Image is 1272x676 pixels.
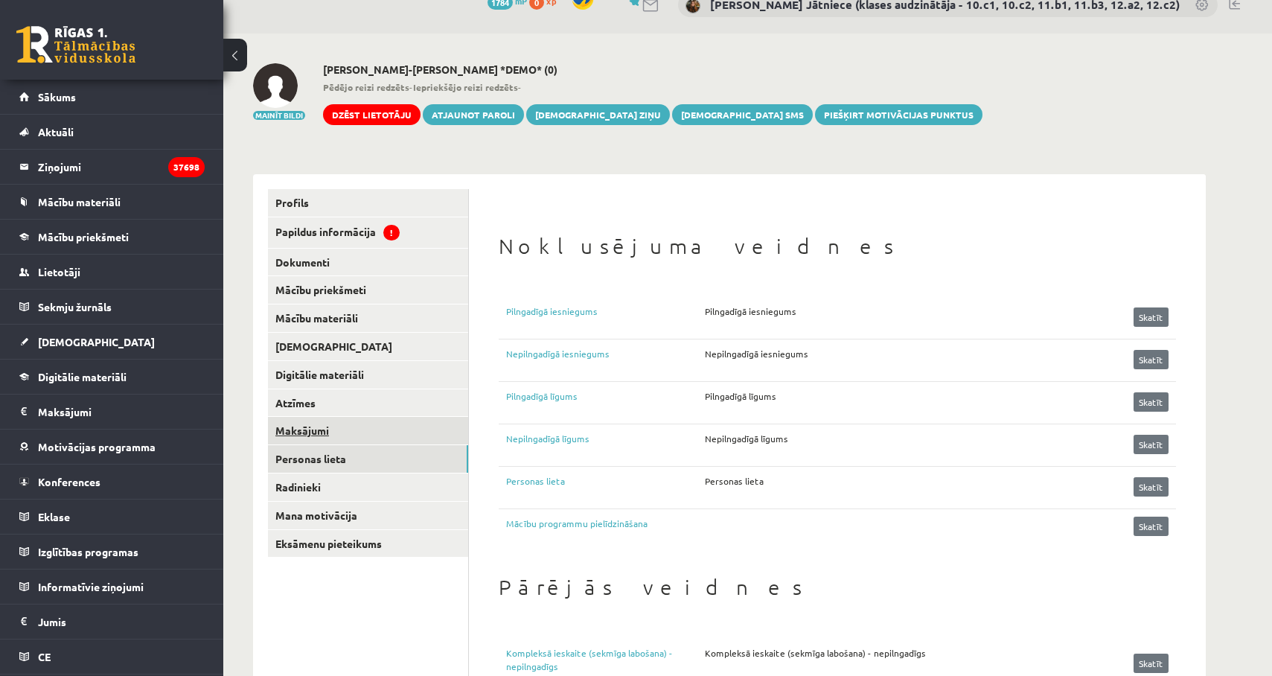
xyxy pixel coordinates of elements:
[413,81,518,93] b: Iepriekšējo reizi redzēts
[19,185,205,219] a: Mācību materiāli
[38,545,138,558] span: Izglītības programas
[526,104,670,125] a: [DEMOGRAPHIC_DATA] ziņu
[38,580,144,593] span: Informatīvie ziņojumi
[38,335,155,348] span: [DEMOGRAPHIC_DATA]
[19,115,205,149] a: Aktuāli
[705,304,796,318] p: Pilngadīgā iesniegums
[19,535,205,569] a: Izglītības programas
[323,104,421,125] a: Dzēst lietotāju
[168,157,205,177] i: 37698
[268,361,468,389] a: Digitālie materiāli
[506,304,705,327] a: Pilngadīgā iesniegums
[19,570,205,604] a: Informatīvie ziņojumi
[19,395,205,429] a: Maksājumi
[268,276,468,304] a: Mācību priekšmeti
[506,474,705,497] a: Personas lieta
[506,517,648,536] a: Mācību programmu pielīdzināšana
[705,646,926,660] p: Kompleksā ieskaite (sekmīga labošana) - nepilngadīgs
[268,189,468,217] a: Profils
[268,249,468,276] a: Dokumenti
[1134,435,1169,454] a: Skatīt
[268,217,468,248] a: Papildus informācija!
[38,230,129,243] span: Mācību priekšmeti
[19,430,205,464] a: Motivācijas programma
[268,530,468,558] a: Eksāmenu pieteikums
[323,63,982,76] h2: [PERSON_NAME]-[PERSON_NAME] *DEMO* (0)
[16,26,135,63] a: Rīgas 1. Tālmācības vidusskola
[705,474,764,488] p: Personas lieta
[506,347,705,369] a: Nepilngadīgā iesniegums
[38,370,127,383] span: Digitālie materiāli
[383,225,400,240] span: !
[253,111,305,120] button: Mainīt bildi
[1134,477,1169,497] a: Skatīt
[19,80,205,114] a: Sākums
[268,502,468,529] a: Mana motivācija
[38,90,76,103] span: Sākums
[268,304,468,332] a: Mācību materiāli
[506,432,705,454] a: Nepilngadīgā līgums
[323,81,409,93] b: Pēdējo reizi redzēts
[253,63,298,108] img: Martins Frīdenbergs-Tomašs
[38,510,70,523] span: Eklase
[705,347,808,360] p: Nepilngadīgā iesniegums
[672,104,813,125] a: [DEMOGRAPHIC_DATA] SMS
[1134,654,1169,673] a: Skatīt
[1134,307,1169,327] a: Skatīt
[38,265,80,278] span: Lietotāji
[268,445,468,473] a: Personas lieta
[38,615,66,628] span: Jumis
[38,475,100,488] span: Konferences
[705,389,776,403] p: Pilngadīgā līgums
[19,640,205,674] a: CE
[38,150,205,184] legend: Ziņojumi
[19,290,205,324] a: Sekmju žurnāls
[268,333,468,360] a: [DEMOGRAPHIC_DATA]
[499,575,1176,600] h1: Pārējās veidnes
[19,500,205,534] a: Eklase
[1134,517,1169,536] a: Skatīt
[815,104,982,125] a: Piešķirt motivācijas punktus
[38,125,74,138] span: Aktuāli
[19,255,205,289] a: Lietotāji
[323,80,982,94] span: - -
[423,104,524,125] a: Atjaunot paroli
[38,395,205,429] legend: Maksājumi
[506,389,705,412] a: Pilngadīgā līgums
[19,605,205,639] a: Jumis
[1134,392,1169,412] a: Skatīt
[506,646,705,673] a: Kompleksā ieskaite (sekmīga labošana) - nepilngadīgs
[268,389,468,417] a: Atzīmes
[268,473,468,501] a: Radinieki
[38,440,156,453] span: Motivācijas programma
[38,195,121,208] span: Mācību materiāli
[705,432,788,445] p: Nepilngadīgā līgums
[19,465,205,499] a: Konferences
[19,150,205,184] a: Ziņojumi37698
[19,325,205,359] a: [DEMOGRAPHIC_DATA]
[38,300,112,313] span: Sekmju žurnāls
[499,234,1176,259] h1: Noklusējuma veidnes
[38,650,51,663] span: CE
[19,360,205,394] a: Digitālie materiāli
[19,220,205,254] a: Mācību priekšmeti
[268,417,468,444] a: Maksājumi
[1134,350,1169,369] a: Skatīt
